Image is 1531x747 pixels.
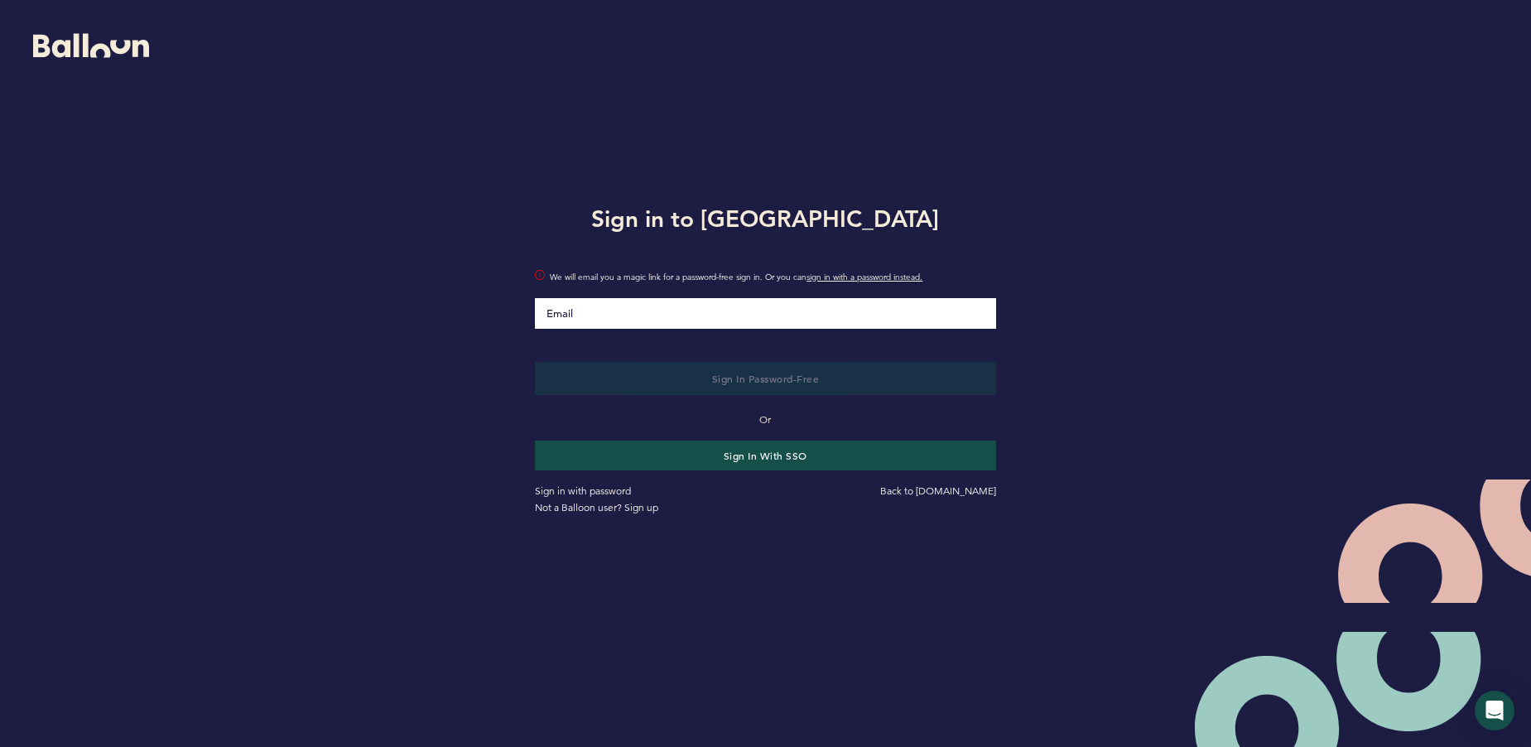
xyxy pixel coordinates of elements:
[535,501,658,513] a: Not a Balloon user? Sign up
[535,441,995,470] button: Sign in with SSO
[550,269,995,286] span: We will email you a magic link for a password-free sign in. Or you can
[535,484,631,497] a: Sign in with password
[712,372,820,385] span: Sign in Password-Free
[535,298,995,329] input: Email
[535,362,995,395] button: Sign in Password-Free
[806,272,922,282] a: sign in with a password instead.
[1475,691,1514,730] div: Open Intercom Messenger
[880,484,996,497] a: Back to [DOMAIN_NAME]
[535,412,995,428] p: Or
[522,202,1008,235] h1: Sign in to [GEOGRAPHIC_DATA]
